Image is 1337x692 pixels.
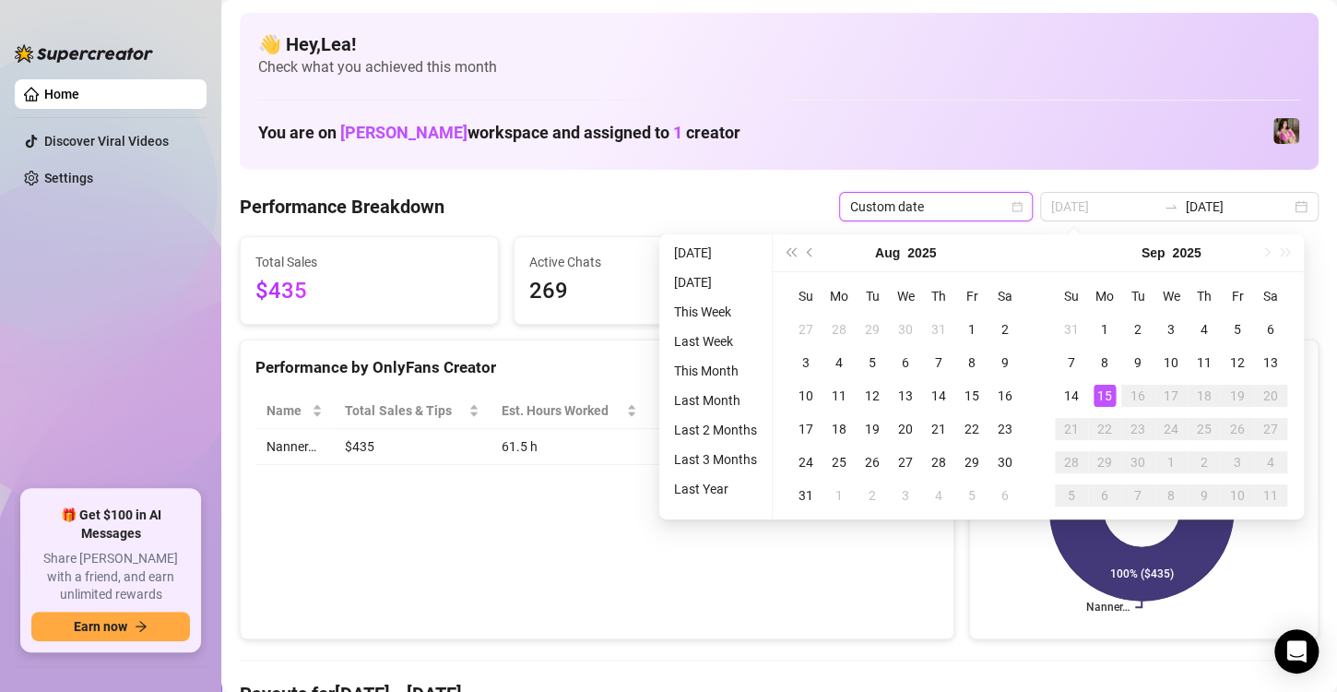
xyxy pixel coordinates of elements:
span: 1 [673,123,682,142]
div: 30 [1127,451,1149,473]
div: 6 [1094,484,1116,507]
span: Total Sales & Tips [345,400,465,421]
td: $7.07 [648,429,767,465]
div: 2 [1193,451,1215,473]
div: 31 [795,484,817,507]
h1: You are on workspace and assigned to creator [258,123,740,143]
div: 4 [928,484,950,507]
th: Mo [822,280,856,313]
th: Tu [856,280,889,313]
th: Sa [988,280,1022,313]
div: 29 [861,318,883,340]
td: 2025-08-22 [955,412,988,446]
td: 2025-10-02 [1188,446,1221,479]
th: Su [1055,280,1088,313]
td: 2025-09-12 [1221,346,1254,379]
li: Last Week [667,330,764,352]
div: 23 [1127,418,1149,440]
button: Earn nowarrow-right [31,612,190,641]
div: 16 [994,385,1016,407]
li: [DATE] [667,271,764,293]
img: logo-BBDzfeDw.svg [15,44,153,63]
td: $435 [334,429,491,465]
td: 2025-08-27 [889,446,922,479]
span: Total Sales [255,252,483,272]
td: 2025-08-25 [822,446,856,479]
a: Discover Viral Videos [44,134,169,149]
button: Choose a month [875,234,900,271]
div: 31 [928,318,950,340]
td: 2025-09-17 [1154,379,1188,412]
td: 2025-10-08 [1154,479,1188,512]
div: 20 [894,418,917,440]
td: 2025-09-06 [988,479,1022,512]
div: 30 [894,318,917,340]
th: Mo [1088,280,1121,313]
td: 2025-08-01 [955,313,988,346]
span: swap-right [1164,199,1178,214]
td: 2025-08-03 [789,346,822,379]
td: 2025-09-05 [955,479,988,512]
div: 13 [1260,352,1282,374]
td: 2025-08-12 [856,379,889,412]
td: 2025-08-06 [889,346,922,379]
div: 10 [1226,484,1248,507]
div: 1 [1160,451,1182,473]
td: 2025-09-24 [1154,412,1188,446]
div: 25 [828,451,850,473]
th: Fr [955,280,988,313]
div: 18 [1193,385,1215,407]
th: Sa [1254,280,1287,313]
td: 2025-09-23 [1121,412,1154,446]
td: 2025-09-07 [1055,346,1088,379]
td: 2025-08-04 [822,346,856,379]
td: 2025-10-06 [1088,479,1121,512]
th: Total Sales & Tips [334,393,491,429]
li: This Month [667,360,764,382]
td: 2025-09-02 [1121,313,1154,346]
div: 15 [961,385,983,407]
td: 2025-08-28 [922,446,955,479]
div: 15 [1094,385,1116,407]
td: 2025-08-09 [988,346,1022,379]
div: 29 [961,451,983,473]
div: 5 [861,352,883,374]
div: 17 [795,418,817,440]
div: 10 [795,385,817,407]
td: 2025-09-01 [822,479,856,512]
div: 27 [795,318,817,340]
div: 12 [861,385,883,407]
span: 🎁 Get $100 in AI Messages [31,507,190,543]
td: 2025-09-19 [1221,379,1254,412]
td: 2025-09-05 [1221,313,1254,346]
td: 2025-08-26 [856,446,889,479]
th: Name [255,393,334,429]
div: 25 [1193,418,1215,440]
td: 2025-08-16 [988,379,1022,412]
td: 2025-09-27 [1254,412,1287,446]
div: 2 [994,318,1016,340]
div: 14 [1060,385,1083,407]
div: 16 [1127,385,1149,407]
td: 2025-10-04 [1254,446,1287,479]
td: 2025-09-13 [1254,346,1287,379]
div: 27 [894,451,917,473]
td: 2025-08-17 [789,412,822,446]
td: 61.5 h [491,429,648,465]
div: 26 [1226,418,1248,440]
td: 2025-08-13 [889,379,922,412]
div: 11 [828,385,850,407]
div: 26 [861,451,883,473]
td: 2025-08-30 [988,446,1022,479]
button: Previous month (PageUp) [800,234,821,271]
div: 22 [961,418,983,440]
li: Last Year [667,478,764,500]
div: 13 [894,385,917,407]
div: 8 [1094,352,1116,374]
div: 30 [994,451,1016,473]
td: 2025-07-31 [922,313,955,346]
div: 2 [861,484,883,507]
td: 2025-07-27 [789,313,822,346]
th: Fr [1221,280,1254,313]
td: 2025-08-15 [955,379,988,412]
